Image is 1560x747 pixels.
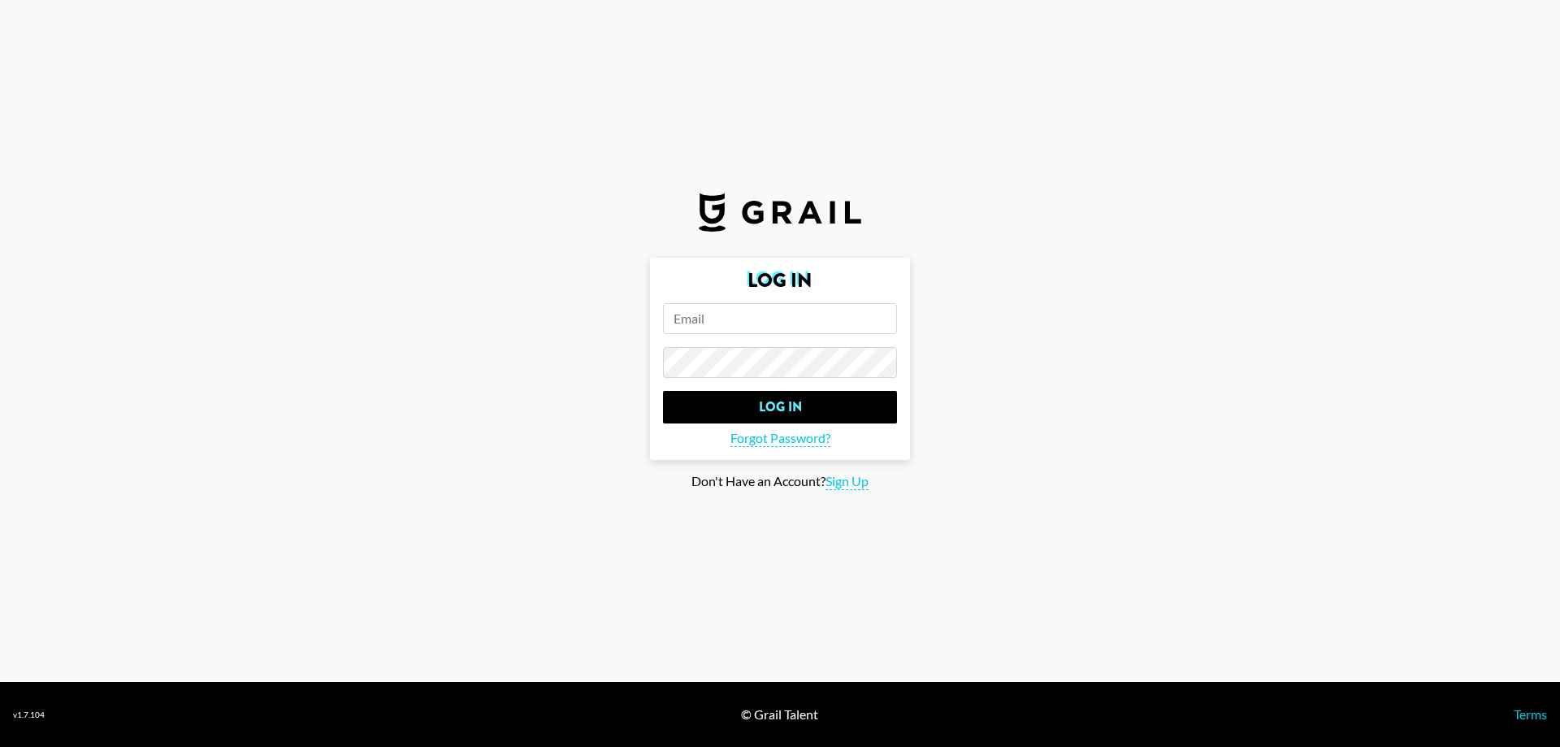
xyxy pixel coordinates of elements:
h2: Log In [663,271,897,290]
span: Sign Up [825,473,869,490]
span: Forgot Password? [730,430,830,447]
input: Email [663,303,897,334]
div: © Grail Talent [741,706,818,723]
div: Don't Have an Account? [13,473,1547,490]
div: v 1.7.104 [13,710,45,720]
img: Grail Talent Logo [699,193,861,232]
input: Log In [663,391,897,423]
a: Terms [1514,706,1547,722]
